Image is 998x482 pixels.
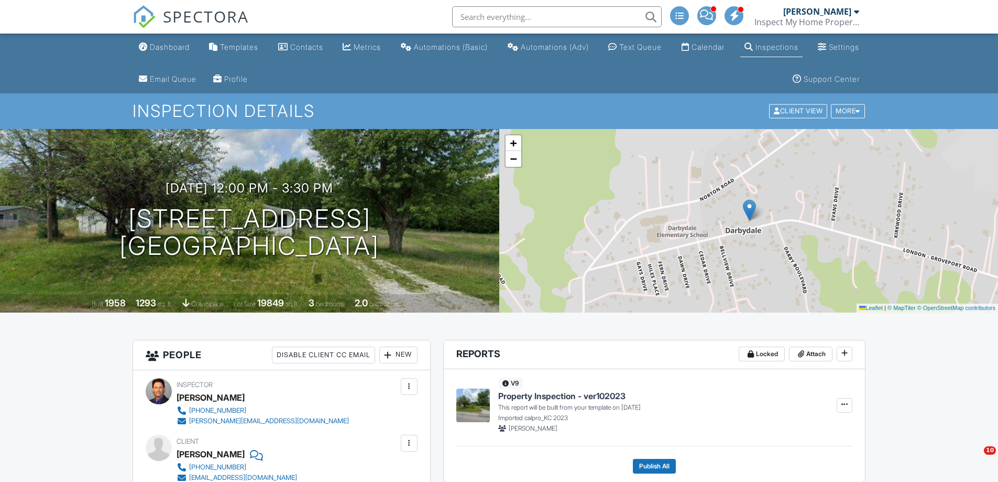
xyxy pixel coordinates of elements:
img: Marker [743,199,756,221]
span: bathrooms [369,300,399,308]
a: Company Profile [209,70,252,89]
div: 1958 [105,297,126,308]
div: More [831,104,865,119]
a: Calendar [677,38,729,57]
span: Client [177,437,199,445]
div: [PHONE_NUMBER] [189,406,246,415]
a: Metrics [338,38,385,57]
a: Leaflet [859,305,883,311]
a: Contacts [274,38,327,57]
div: Dashboard [150,42,190,51]
div: Metrics [354,42,381,51]
div: 3 [309,297,314,308]
span: + [510,136,517,149]
iframe: Intercom live chat [962,446,988,472]
div: Client View [769,104,827,119]
div: Templates [220,42,258,51]
div: New [379,347,418,363]
a: Automations (Advanced) [503,38,593,57]
div: Email Queue [150,74,196,83]
div: [EMAIL_ADDRESS][DOMAIN_NAME] [189,474,297,482]
div: 2.0 [355,297,368,308]
span: crawlspace [191,300,224,308]
div: Calendar [692,42,725,51]
span: | [884,305,886,311]
a: SPECTORA [133,14,249,36]
div: [PERSON_NAME] [177,446,245,462]
a: © OpenStreetMap contributors [917,305,995,311]
div: Contacts [290,42,323,51]
div: Settings [829,42,859,51]
h3: People [133,340,430,370]
span: SPECTORA [163,5,249,27]
a: Automations (Basic) [397,38,492,57]
div: [PERSON_NAME] [783,6,851,17]
a: Zoom in [506,135,521,151]
div: 1293 [136,297,156,308]
a: [PERSON_NAME][EMAIL_ADDRESS][DOMAIN_NAME] [177,416,349,426]
div: Profile [224,74,248,83]
input: Search everything... [452,6,662,27]
div: Automations (Adv) [521,42,589,51]
a: Dashboard [135,38,194,57]
a: Client View [768,106,830,114]
span: Built [92,300,103,308]
a: [PHONE_NUMBER] [177,462,297,473]
div: 19849 [257,297,284,308]
div: Disable Client CC Email [272,347,375,363]
span: Inspector [177,381,213,389]
a: Zoom out [506,151,521,167]
span: sq.ft. [286,300,299,308]
h3: [DATE] 12:00 pm - 3:30 pm [166,181,333,195]
span: bedrooms [316,300,345,308]
div: Support Center [804,74,860,83]
div: Inspections [755,42,798,51]
a: Support Center [788,70,864,89]
a: Inspections [740,38,803,57]
div: [PERSON_NAME][EMAIL_ADDRESS][DOMAIN_NAME] [189,417,349,425]
img: The Best Home Inspection Software - Spectora [133,5,156,28]
span: 10 [984,446,996,455]
span: Lot Size [234,300,256,308]
a: [PHONE_NUMBER] [177,405,349,416]
div: [PERSON_NAME] [177,390,245,405]
div: Inspect My Home Property Inspections [754,17,859,27]
h1: [STREET_ADDRESS] [GEOGRAPHIC_DATA] [119,205,379,261]
a: © MapTiler [887,305,916,311]
a: Text Queue [604,38,666,57]
a: Templates [205,38,262,57]
div: [PHONE_NUMBER] [189,463,246,472]
h1: Inspection Details [133,102,866,120]
div: Automations (Basic) [414,42,488,51]
div: Text Queue [619,42,662,51]
span: − [510,152,517,165]
a: Settings [814,38,863,57]
a: Email Queue [135,70,201,89]
span: sq. ft. [158,300,172,308]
